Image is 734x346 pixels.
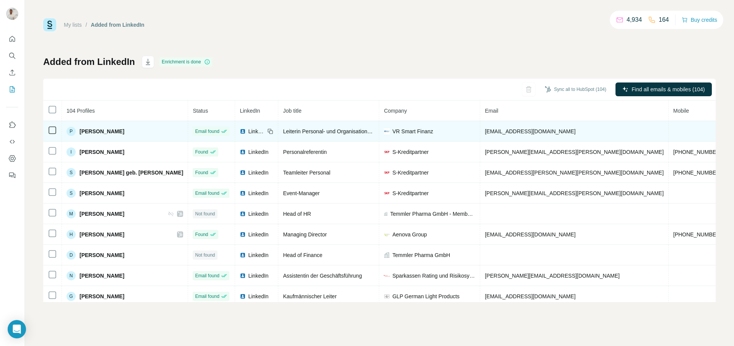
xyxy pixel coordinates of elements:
button: My lists [6,82,18,96]
span: [EMAIL_ADDRESS][DOMAIN_NAME] [485,231,575,238]
span: S-Kreditpartner [392,148,429,156]
span: 104 Profiles [67,108,95,114]
span: S-Kreditpartner [392,169,429,176]
img: LinkedIn logo [240,149,246,155]
span: LinkedIn [248,128,265,135]
span: [PERSON_NAME] [80,128,124,135]
span: [PHONE_NUMBER] [673,170,721,176]
span: Head of Finance [283,252,322,258]
button: Find all emails & mobiles (104) [615,82,712,96]
span: Company [384,108,407,114]
img: LinkedIn logo [240,170,246,176]
span: Teamleiter Personal [283,170,330,176]
span: Found [195,169,208,176]
div: Added from LinkedIn [91,21,145,29]
span: [PERSON_NAME] [80,210,124,218]
img: LinkedIn logo [240,293,246,299]
div: S [67,168,76,177]
button: Buy credits [682,15,717,25]
img: company-logo [384,170,390,176]
span: [PERSON_NAME] geb. [PERSON_NAME] [80,169,183,176]
span: Mobile [673,108,689,114]
img: company-logo [384,231,390,238]
img: LinkedIn logo [240,211,246,217]
span: Not found [195,210,215,217]
span: [EMAIL_ADDRESS][DOMAIN_NAME] [485,293,575,299]
span: LinkedIn [248,272,268,280]
span: Email found [195,272,219,279]
img: company-logo [384,273,390,279]
img: LinkedIn logo [240,273,246,279]
button: Search [6,49,18,63]
img: company-logo [384,149,390,155]
span: Job title [283,108,301,114]
img: company-logo [384,190,390,196]
div: Enrichment is done [159,57,213,66]
span: LinkedIn [248,231,268,238]
span: GLP German Light Products [392,293,460,300]
button: Quick start [6,32,18,46]
span: Not found [195,252,215,259]
div: D [67,251,76,260]
span: [PERSON_NAME] [80,189,124,197]
span: [PERSON_NAME][EMAIL_ADDRESS][PERSON_NAME][DOMAIN_NAME] [485,149,664,155]
span: [PERSON_NAME] [80,272,124,280]
span: Email found [195,190,219,197]
span: [EMAIL_ADDRESS][PERSON_NAME][PERSON_NAME][DOMAIN_NAME] [485,170,664,176]
span: Personalreferentin [283,149,326,155]
span: [PERSON_NAME] [80,293,124,300]
img: LinkedIn logo [240,190,246,196]
div: S [67,189,76,198]
p: 164 [659,15,669,24]
span: LinkedIn [248,293,268,300]
img: LinkedIn logo [240,252,246,258]
span: Temmler Pharma GmbH - Member of the Aenova Group [390,210,476,218]
span: Find all emails & mobiles (104) [632,86,705,93]
span: Email found [195,128,219,135]
img: company-logo [384,128,390,134]
span: Found [195,231,208,238]
div: N [67,271,76,280]
span: [PERSON_NAME][EMAIL_ADDRESS][PERSON_NAME][DOMAIN_NAME] [485,190,664,196]
span: [PERSON_NAME] [80,231,124,238]
img: Avatar [6,8,18,20]
img: LinkedIn logo [240,231,246,238]
span: [EMAIL_ADDRESS][DOMAIN_NAME] [485,128,575,134]
span: Status [193,108,208,114]
span: VR Smart Finanz [392,128,433,135]
button: Use Surfe on LinkedIn [6,118,18,132]
div: Open Intercom Messenger [8,320,26,338]
span: [PERSON_NAME][EMAIL_ADDRESS][DOMAIN_NAME] [485,273,619,279]
span: Head of HR [283,211,311,217]
button: Feedback [6,168,18,182]
button: Sync all to HubSpot (104) [539,84,612,95]
a: My lists [64,22,82,28]
h1: Added from LinkedIn [43,56,135,68]
span: [PHONE_NUMBER] [673,149,721,155]
span: Assistentin der Geschäftsführung [283,273,362,279]
span: LinkedIn [248,189,268,197]
div: P [67,127,76,136]
div: M [67,209,76,218]
button: Enrich CSV [6,66,18,79]
span: Temmler Pharma GmbH [392,251,450,259]
div: G [67,292,76,301]
button: Dashboard [6,152,18,165]
img: company-logo [384,293,390,299]
span: Aenova Group [392,231,427,238]
span: Sparkassen Rating und Risikosysteme [392,272,475,280]
span: S-Kreditpartner [392,189,429,197]
span: Email found [195,293,219,300]
div: I [67,147,76,157]
p: 4,934 [627,15,642,24]
div: H [67,230,76,239]
li: / [86,21,87,29]
span: LinkedIn [248,169,268,176]
span: Managing Director [283,231,326,238]
span: Event-Manager [283,190,320,196]
span: LinkedIn [248,148,268,156]
span: [PERSON_NAME] [80,148,124,156]
img: LinkedIn logo [240,128,246,134]
span: Email [485,108,498,114]
span: [PHONE_NUMBER] [673,231,721,238]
